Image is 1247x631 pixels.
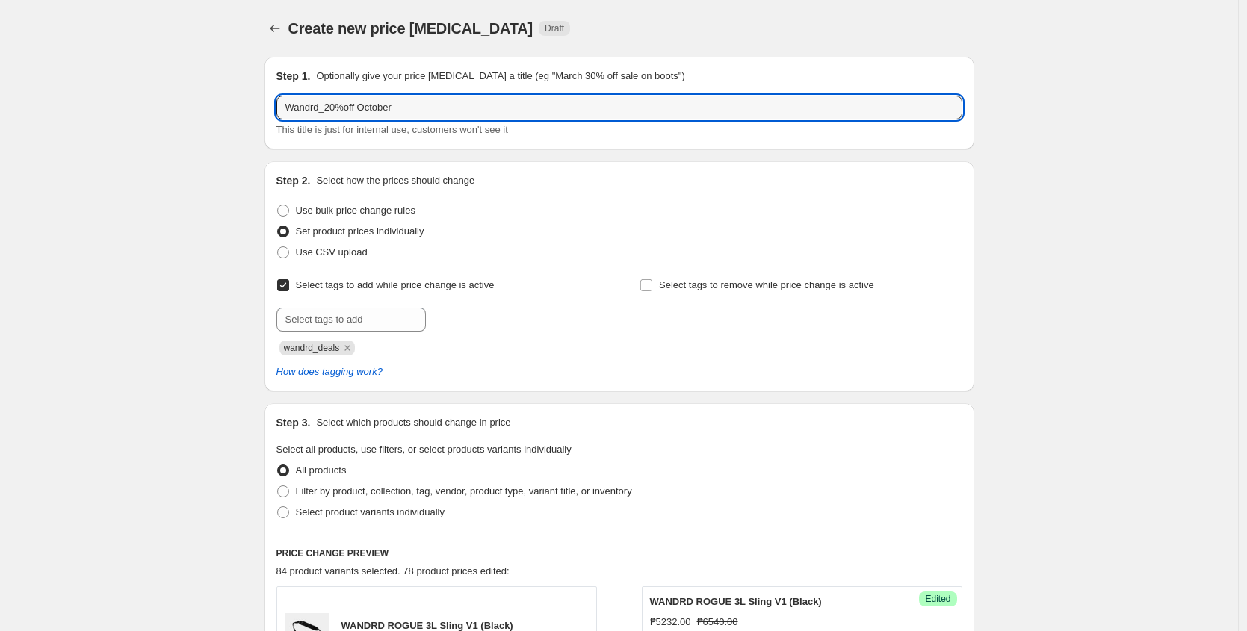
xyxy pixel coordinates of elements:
span: Set product prices individually [296,226,424,237]
h2: Step 2. [276,173,311,188]
span: Use bulk price change rules [296,205,415,216]
strike: ₱6540.00 [697,615,738,630]
span: WANDRD ROGUE 3L Sling V1 (Black) [650,596,822,607]
input: Select tags to add [276,308,426,332]
a: How does tagging work? [276,366,383,377]
span: This title is just for internal use, customers won't see it [276,124,508,135]
span: Select product variants individually [296,506,445,517]
div: ₱5232.00 [650,615,691,630]
span: Filter by product, collection, tag, vendor, product type, variant title, or inventory [296,485,632,497]
input: 30% off holiday sale [276,96,962,119]
span: WANDRD ROGUE 3L Sling V1 (Black) [341,620,513,631]
span: Use CSV upload [296,246,368,258]
button: Price change jobs [264,18,285,39]
h2: Step 1. [276,69,311,84]
span: Select tags to remove while price change is active [659,279,874,290]
p: Select which products should change in price [316,415,510,430]
span: Draft [545,22,564,34]
span: 84 product variants selected. 78 product prices edited: [276,565,510,576]
p: Select how the prices should change [316,173,474,188]
span: wandrd_deals [284,343,340,353]
h6: PRICE CHANGE PREVIEW [276,547,962,559]
button: Remove wandrd_deals [341,341,354,355]
span: Select tags to add while price change is active [296,279,495,290]
h2: Step 3. [276,415,311,430]
span: All products [296,464,347,476]
span: Select all products, use filters, or select products variants individually [276,444,572,455]
span: Create new price [MEDICAL_DATA] [288,20,533,37]
span: Edited [925,593,950,605]
p: Optionally give your price [MEDICAL_DATA] a title (eg "March 30% off sale on boots") [316,69,684,84]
